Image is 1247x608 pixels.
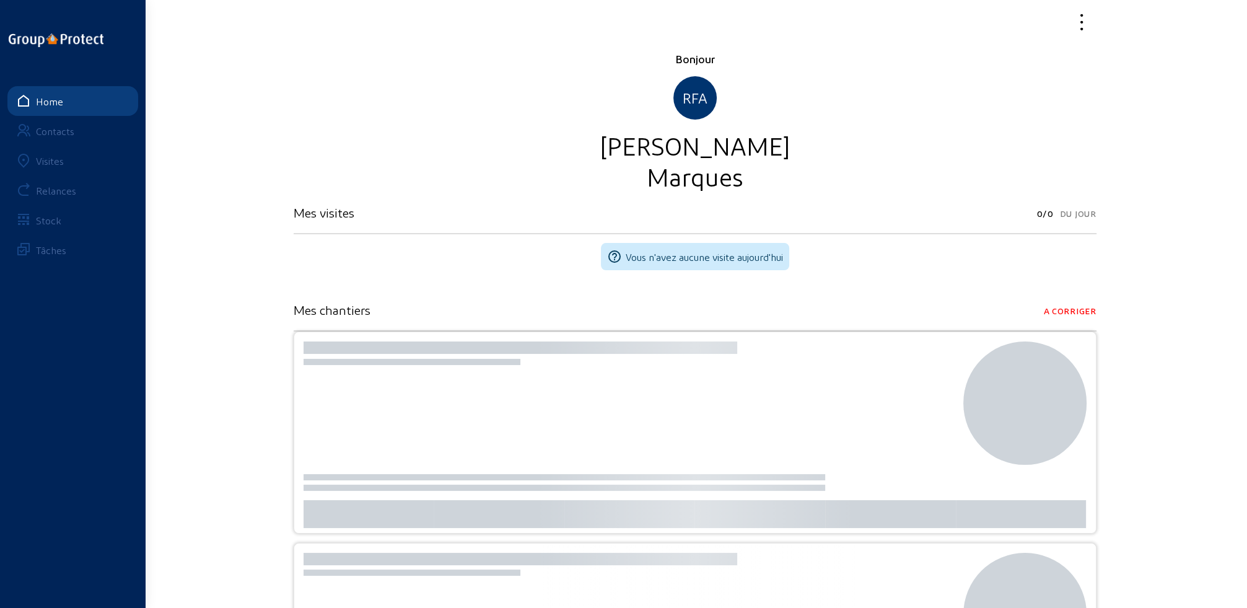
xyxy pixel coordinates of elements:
span: Du jour [1060,205,1096,222]
div: Contacts [36,125,74,137]
div: Stock [36,214,61,226]
div: [PERSON_NAME] [294,130,1096,161]
a: Contacts [7,116,138,146]
div: Marques [294,161,1096,192]
mat-icon: help_outline [607,249,622,264]
a: Home [7,86,138,116]
div: Relances [36,185,76,196]
div: Home [36,95,63,107]
div: Visites [36,155,64,167]
a: Visites [7,146,138,175]
div: RFA [673,76,717,120]
div: Tâches [36,244,66,256]
a: Tâches [7,235,138,265]
a: Stock [7,205,138,235]
h3: Mes visites [294,205,354,220]
div: Bonjour [294,51,1096,66]
span: Vous n'avez aucune visite aujourd'hui [626,251,783,263]
span: 0/0 [1036,205,1053,222]
span: A corriger [1044,302,1096,320]
img: logo-oneline.png [9,33,103,47]
a: Relances [7,175,138,205]
h3: Mes chantiers [294,302,370,317]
